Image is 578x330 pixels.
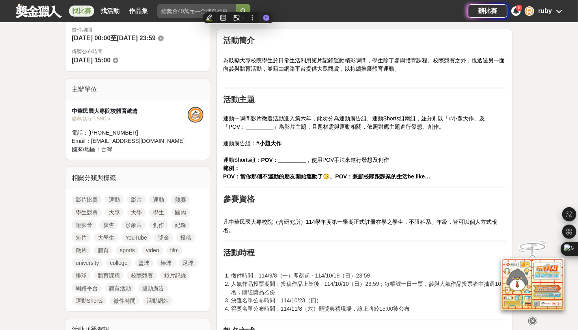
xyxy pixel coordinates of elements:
[72,146,101,152] span: 國家/地區：
[468,4,507,18] a: 辦比賽
[223,248,255,257] strong: 活動時程
[501,255,564,307] img: d2146d9a-e6f6-4337-9592-8cefde37ba6b.png
[106,258,131,268] a: college
[518,6,521,10] span: 9
[525,6,534,16] div: R
[72,57,110,64] span: [DATE] 15:00
[231,280,506,296] li: 人氣作品投票期間：投稿作品上架後 - 114/10/10（日）23:59；每帳號一日一票，參與人氣作品投票者中抽選10名，贈送獎品乙份
[223,140,282,146] span: 運動廣告組：
[223,115,485,130] span: 運動一瞬間影片徵選活動進入第六年，此次分為運動廣告組、運動Shorts組兩組，並分別以「#小題大作」及「POV： 」為影片主題，且題材需與運動相關，依照對應主題進行發想、創作。
[160,271,190,280] a: 短片記錄
[149,195,168,204] a: 運動
[127,195,146,204] a: 影片
[94,271,124,280] a: 體育課程
[105,283,135,293] a: 體育活動
[231,296,506,305] li: 決選名單公布時間：114/10/23（四）
[171,208,190,217] a: 國內
[135,258,154,268] a: 籃球
[72,208,102,217] a: 學生競賽
[72,137,188,145] div: Email： [EMAIL_ADDRESS][DOMAIN_NAME]
[99,220,118,230] a: 廣告
[72,220,96,230] a: 短影音
[142,246,163,255] a: video
[231,272,506,280] li: 徵件時間：114/9/8（一）即刻起 - 114/10/19（日）23:59
[72,107,188,115] div: 中華民國大專院校體育總會
[223,95,255,104] strong: 活動主題
[116,246,139,255] a: sports
[256,140,282,146] strong: #小題大作
[231,305,506,313] li: 得獎名單公布時間：114/11/8（六）頒獎典禮現場，線上將於15:00後公布
[97,6,123,17] a: 找活動
[121,233,151,242] a: YouTube
[72,115,188,122] div: 協辦/執行： SSUtv
[72,246,91,255] a: 徵片
[94,233,118,242] a: 大學生
[179,258,198,268] a: 足球
[72,271,91,280] a: 排球
[110,35,117,41] span: 至
[149,220,168,230] a: 創作
[94,246,113,255] a: 體育
[176,233,195,242] a: 投稿
[157,258,176,268] a: 棒球
[223,57,505,72] span: 為鼓勵大專校院學生於日常生活利用短片記錄運動精彩瞬間，學生除了參與體育課程、校際競賽之外，也透過另一面向參與體育活動，並藉由網路平台提供大眾觀賞，以持續推展體育運動。
[72,296,106,306] a: 運動Shorts
[538,6,552,16] div: ruby
[138,283,168,293] a: 運動廣告
[126,6,151,17] a: 作品集
[143,296,173,306] a: 活動網站
[223,36,255,45] strong: 活動簡介
[223,157,390,163] span: 運動Shorts組： ，使用POV手法來進行發想及創作
[105,195,124,204] a: 運動
[110,296,140,306] a: 徵件時間
[154,233,173,242] a: 獎金
[117,35,155,41] span: [DATE] 23:59
[105,208,124,217] a: 大專
[72,129,188,137] div: 電話： [PHONE_NUMBER]
[101,146,112,152] span: 台灣
[127,271,157,280] a: 校際競賽
[69,6,94,17] a: 找比賽
[149,208,168,217] a: 學生
[72,35,110,41] span: [DATE] 00:00
[223,195,255,203] strong: 參賽資格
[65,167,210,189] div: 相關分類與標籤
[72,48,203,56] span: 得獎公布時間
[72,258,103,268] a: university
[246,124,274,130] strong: _________
[72,233,91,242] a: 短片
[157,4,236,18] input: 總獎金40萬元—全球自行車設計比賽
[223,173,431,180] strong: POV：當你那個不運動的朋友開始運動了😳、POV：兼顧校隊跟課業的生活be like…
[223,219,497,233] span: 凡中華民國大專校院（含研究所）114學年度第一學期正式註冊在學之學生，不限科系、年級，皆可以個人方式報名。
[261,157,306,163] strong: POV：_________
[127,208,146,217] a: 大學
[65,79,210,101] div: 主辦單位
[121,220,146,230] a: 形象片
[171,220,190,230] a: 紀錄
[72,283,102,293] a: 網路平台
[72,27,92,33] span: 徵件期間
[223,165,240,171] strong: 範例：
[171,195,190,204] a: 競賽
[166,246,183,255] a: film
[72,195,102,204] a: 影片比賽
